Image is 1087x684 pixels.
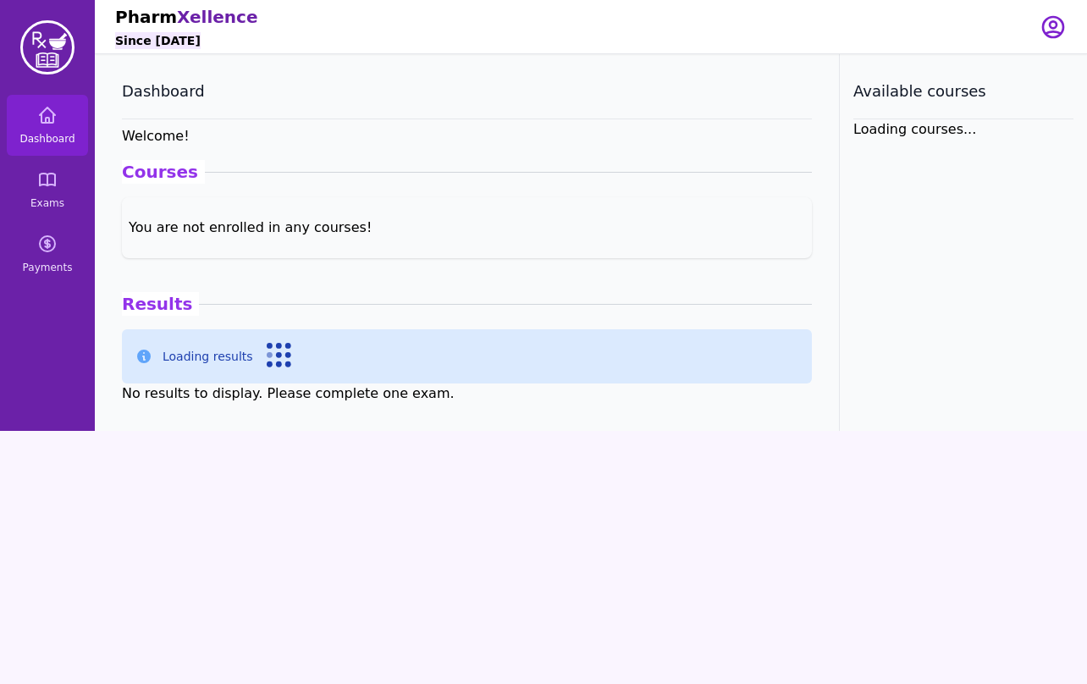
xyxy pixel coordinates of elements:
[122,292,199,316] span: Results
[7,159,88,220] a: Exams
[7,223,88,284] a: Payments
[122,211,812,245] div: You are not enrolled in any courses!
[177,7,257,27] span: Xellence
[19,132,74,146] span: Dashboard
[30,196,64,210] span: Exams
[115,32,201,49] h6: Since [DATE]
[122,383,812,404] div: No results to display. Please complete one exam.
[23,261,73,274] span: Payments
[20,20,74,74] img: PharmXellence Logo
[122,126,812,146] h6: Welcome !
[122,160,205,184] span: Courses
[115,7,177,27] span: Pharm
[853,119,1073,140] div: Loading courses...
[7,95,88,156] a: Dashboard
[853,81,1073,102] h3: Available courses
[163,348,253,365] p: Loading results
[122,81,812,102] h3: Dashboard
